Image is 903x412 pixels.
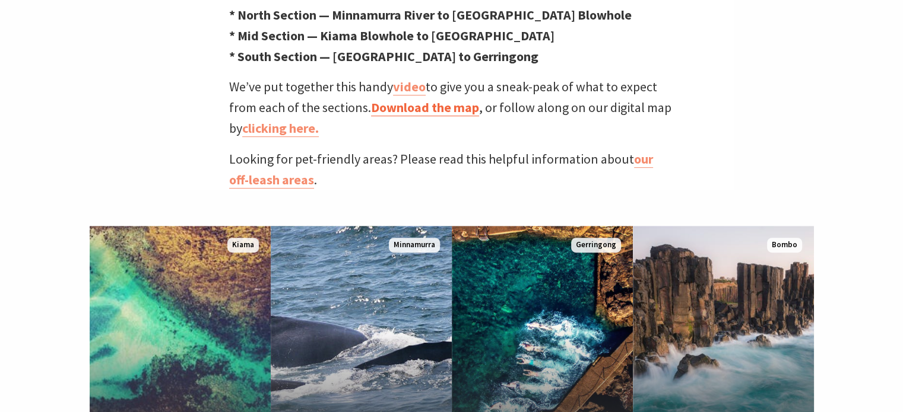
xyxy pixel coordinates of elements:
strong: * Mid Section — Kiama Blowhole to [GEOGRAPHIC_DATA] [229,27,555,44]
p: We’ve put together this handy to give you a sneak-peak of what to expect from each of the section... [229,76,674,139]
strong: * North Section — Minnamurra River to [GEOGRAPHIC_DATA] Blowhole [229,7,632,23]
a: video [393,78,426,95]
p: Looking for pet-friendly areas? Please read this helpful information about . [229,149,674,190]
a: clicking here. [242,120,319,137]
span: Kiama [227,238,259,253]
a: our off-leash areas [229,151,653,189]
a: Download the map [371,99,479,116]
span: Bombo [767,238,802,253]
strong: * South Section — [GEOGRAPHIC_DATA] to Gerringong [229,48,538,65]
span: Minnamurra [389,238,440,253]
span: Gerringong [571,238,621,253]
